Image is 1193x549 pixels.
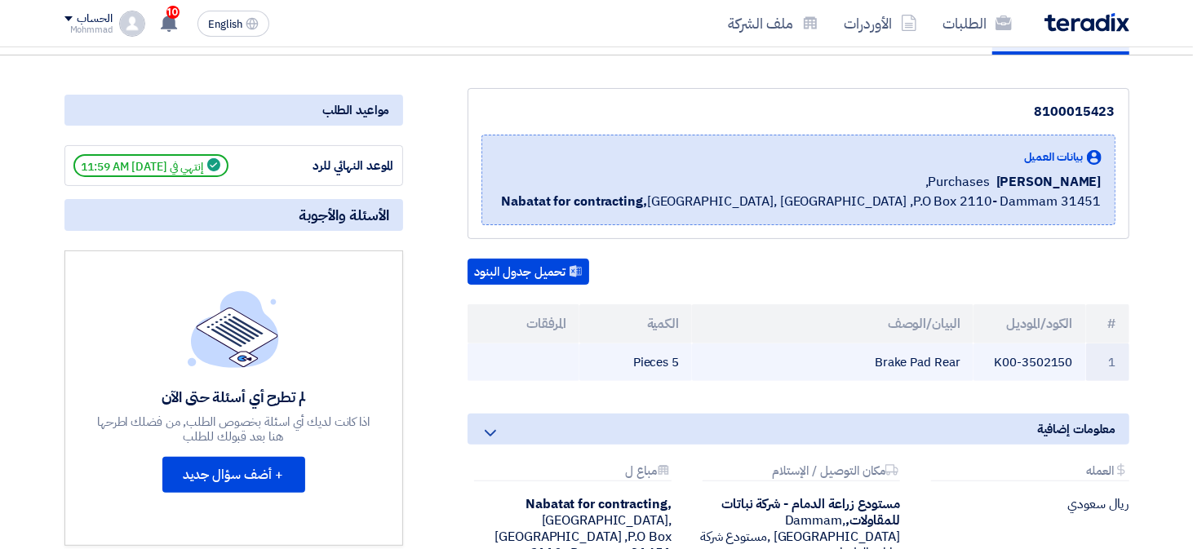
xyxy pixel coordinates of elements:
span: [GEOGRAPHIC_DATA], [GEOGRAPHIC_DATA] ,P.O Box 2110- Dammam 31451 [501,192,1101,211]
div: Mohmmad [64,25,113,34]
div: اذا كانت لديك أي اسئلة بخصوص الطلب, من فضلك اطرحها هنا بعد قبولك للطلب [95,414,372,444]
b: مستودع زراعة الدمام - شركة نباتات للمقاولات, [721,494,900,530]
div: الحساب [78,12,113,26]
div: الموعد النهائي للرد [272,157,394,175]
td: Brake Pad Rear [692,343,973,382]
div: العمله [931,464,1129,481]
th: البيان/الوصف [692,304,973,343]
div: مكان التوصيل / الإستلام [703,464,900,481]
a: ملف الشركة [716,4,832,42]
img: empty_state_list.svg [188,290,279,367]
b: Nabatat for contracting, [526,494,672,514]
span: 10 [166,6,180,19]
td: 5 Pieces [579,343,692,382]
div: مباع ل [474,464,672,481]
img: Teradix logo [1044,13,1129,32]
div: لم تطرح أي أسئلة حتى الآن [95,387,372,406]
span: الأسئلة والأجوبة [299,206,390,224]
b: Nabatat for contracting, [501,192,647,211]
th: المرفقات [468,304,580,343]
span: بيانات العميل [1024,148,1084,166]
span: إنتهي في [DATE] 11:59 AM [73,154,228,177]
td: 3502150-K00 [973,343,1086,382]
th: الكود/الموديل [973,304,1086,343]
button: تحميل جدول البنود [468,259,589,285]
a: الأوردرات [832,4,930,42]
span: [PERSON_NAME] [996,172,1102,192]
button: English [197,11,269,37]
div: مواعيد الطلب [64,95,403,126]
th: الكمية [579,304,692,343]
div: ريال سعودي [925,496,1129,512]
div: 8100015423 [481,102,1115,122]
span: Purchases, [925,172,990,192]
button: + أضف سؤال جديد [162,457,305,493]
span: معلومات إضافية [1037,420,1116,438]
img: profile_test.png [119,11,145,37]
th: # [1086,304,1129,343]
a: الطلبات [930,4,1025,42]
td: 1 [1086,343,1129,382]
span: English [208,19,242,30]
